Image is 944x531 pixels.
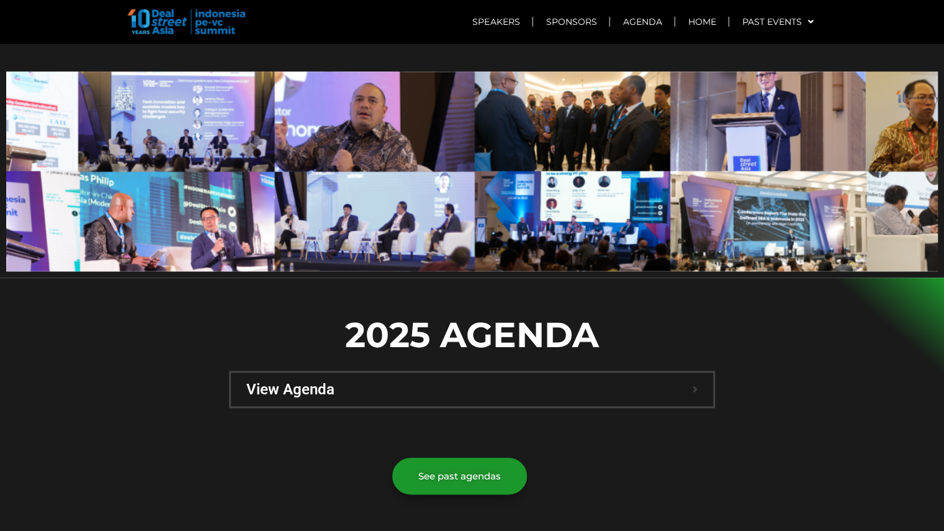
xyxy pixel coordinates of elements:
a: Speakers [460,7,532,36]
a: Sponsors [533,7,609,36]
a: Past Events [729,7,825,36]
span: See past agendas [418,471,501,481]
a: Agenda [610,7,674,36]
a: Home [675,7,728,36]
a: See past agendas [392,458,527,494]
span: View Agenda [246,382,693,397]
p: 2025 AGENDA [229,309,715,361]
